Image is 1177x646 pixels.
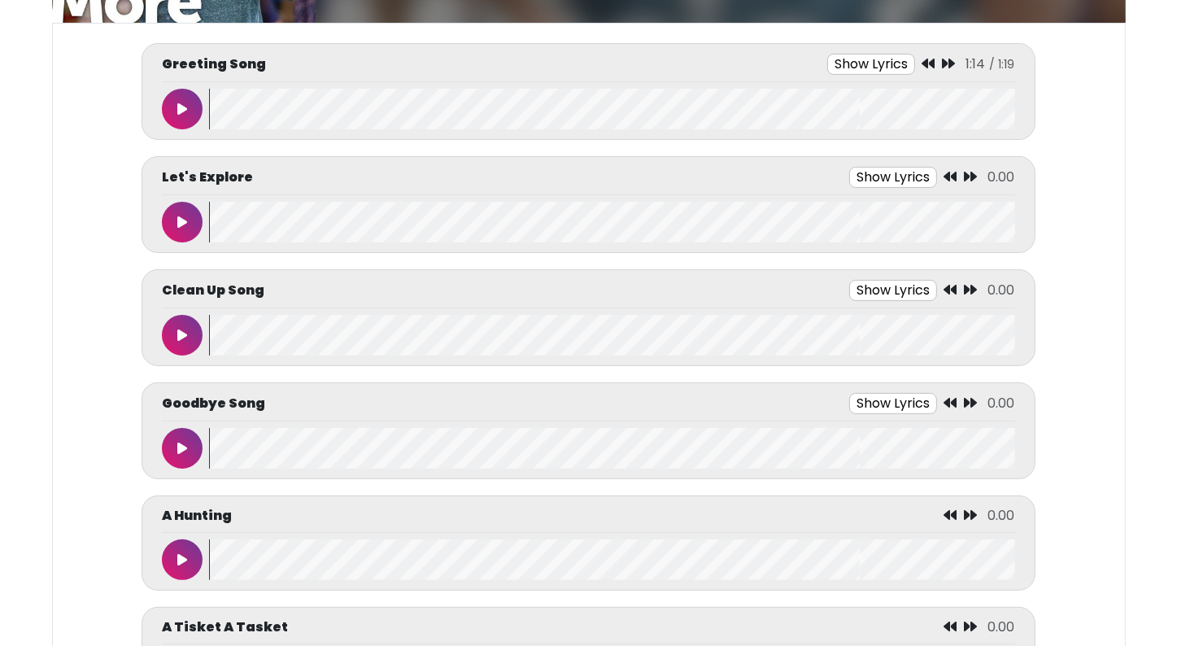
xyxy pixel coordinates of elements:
[849,167,937,188] button: Show Lyrics
[988,168,1015,186] span: 0.00
[162,618,288,637] p: A Tisket A Tasket
[990,56,1015,72] span: / 1:19
[849,393,937,414] button: Show Lyrics
[988,618,1015,636] span: 0.00
[988,281,1015,299] span: 0.00
[966,55,986,73] span: 1:14
[162,55,266,74] p: Greeting Song
[162,506,232,526] p: A Hunting
[162,394,265,413] p: Goodbye Song
[162,281,264,300] p: Clean Up Song
[988,394,1015,412] span: 0.00
[988,506,1015,525] span: 0.00
[849,280,937,301] button: Show Lyrics
[827,54,915,75] button: Show Lyrics
[162,168,253,187] p: Let's Explore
